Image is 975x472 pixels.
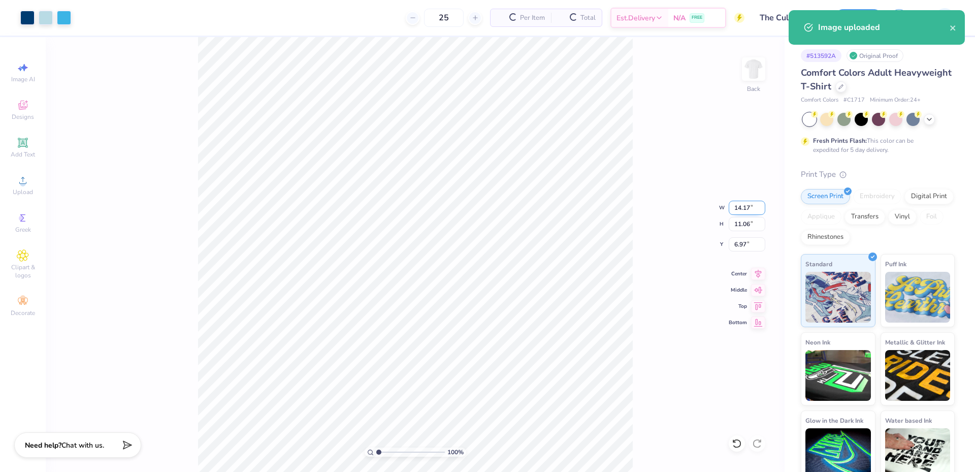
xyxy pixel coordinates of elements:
span: Image AI [11,75,35,83]
div: Vinyl [888,209,917,225]
span: Total [580,13,596,23]
span: Designs [12,113,34,121]
button: close [950,21,957,34]
img: Puff Ink [885,272,951,323]
span: Center [729,270,747,277]
div: Rhinestones [801,230,850,245]
strong: Need help? [25,440,61,450]
div: Original Proof [847,49,903,62]
span: Puff Ink [885,259,906,269]
span: Add Text [11,150,35,159]
div: Screen Print [801,189,850,204]
span: Per Item [520,13,545,23]
span: 100 % [447,448,464,457]
span: Decorate [11,309,35,317]
span: Comfort Colors Adult Heavyweight T-Shirt [801,67,952,92]
span: Greek [15,226,31,234]
img: Metallic & Glitter Ink [885,350,951,401]
div: # 513592A [801,49,841,62]
div: Applique [801,209,841,225]
div: Print Type [801,169,955,180]
div: Embroidery [853,189,901,204]
span: Metallic & Glitter Ink [885,337,945,348]
div: This color can be expedited for 5 day delivery. [813,136,938,154]
div: Digital Print [904,189,954,204]
div: Back [747,84,760,93]
span: FREE [692,14,702,21]
span: Neon Ink [805,337,830,348]
img: Standard [805,272,871,323]
span: Minimum Order: 24 + [870,96,921,105]
div: Image uploaded [818,21,950,34]
div: Transfers [844,209,885,225]
span: Clipart & logos [5,263,41,279]
span: Comfort Colors [801,96,838,105]
span: Est. Delivery [616,13,655,23]
strong: Fresh Prints Flash: [813,137,867,145]
span: Top [729,303,747,310]
span: # C1717 [843,96,865,105]
img: Back [743,59,764,79]
span: Standard [805,259,832,269]
span: N/A [673,13,686,23]
input: Untitled Design [752,8,827,28]
span: Water based Ink [885,415,932,426]
div: Foil [920,209,944,225]
span: Upload [13,188,33,196]
span: Bottom [729,319,747,326]
span: Chat with us. [61,440,104,450]
span: Middle [729,287,747,294]
span: Glow in the Dark Ink [805,415,863,426]
input: – – [424,9,464,27]
img: Neon Ink [805,350,871,401]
